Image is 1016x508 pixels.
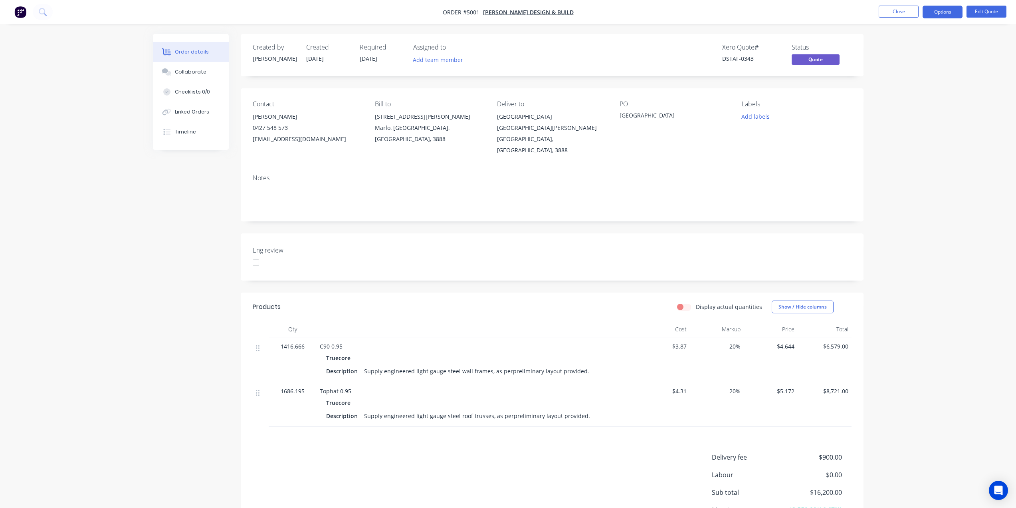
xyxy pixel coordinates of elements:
[744,321,798,337] div: Price
[269,321,317,337] div: Qty
[14,6,26,18] img: Factory
[620,100,729,108] div: PO
[253,111,362,145] div: [PERSON_NAME]0427 548 573[EMAIL_ADDRESS][DOMAIN_NAME]
[253,174,852,182] div: Notes
[253,302,281,312] div: Products
[497,111,606,156] div: [GEOGRAPHIC_DATA][GEOGRAPHIC_DATA][PERSON_NAME][GEOGRAPHIC_DATA], [GEOGRAPHIC_DATA], 3888
[620,111,719,122] div: [GEOGRAPHIC_DATA]
[782,470,842,480] span: $0.00
[712,488,783,497] span: Sub total
[696,303,762,311] label: Display actual quantities
[360,55,377,62] span: [DATE]
[722,54,782,63] div: DSTAF-0343
[742,100,851,108] div: Labels
[281,387,305,395] span: 1686.195
[497,122,606,156] div: [GEOGRAPHIC_DATA][PERSON_NAME][GEOGRAPHIC_DATA], [GEOGRAPHIC_DATA], 3888
[639,387,687,395] span: $4.31
[153,82,229,102] button: Checklists 0/0
[408,54,467,65] button: Add team member
[497,111,606,122] div: [GEOGRAPHIC_DATA]
[175,68,206,76] div: Collaborate
[413,54,467,65] button: Add team member
[253,122,362,133] div: 0427 548 573
[798,321,852,337] div: Total
[693,342,741,351] span: 20%
[175,48,209,56] div: Order details
[879,6,919,18] button: Close
[989,481,1008,500] div: Open Intercom Messenger
[253,44,297,51] div: Created by
[792,54,840,64] span: Quote
[443,8,483,16] span: Order #5001 -
[361,410,593,422] div: Supply engineered light gauge steel roof trusses, as perpreliminary layout provided.
[153,42,229,62] button: Order details
[722,44,782,51] div: Xero Quote #
[320,387,351,395] span: Tophat 0.95
[772,301,834,313] button: Show / Hide columns
[175,88,210,96] div: Checklists 0/0
[639,342,687,351] span: $3.87
[966,6,1006,18] button: Edit Quote
[782,488,842,497] span: $16,200.00
[360,44,404,51] div: Required
[326,397,354,408] div: Truecore
[636,321,690,337] div: Cost
[375,111,484,122] div: [STREET_ADDRESS][PERSON_NAME]
[690,321,744,337] div: Markup
[483,8,574,16] a: [PERSON_NAME] Design & Build
[326,352,354,364] div: Truecore
[497,100,606,108] div: Deliver to
[175,108,209,116] div: Linked Orders
[375,100,484,108] div: Bill to
[693,387,741,395] span: 20%
[375,111,484,145] div: [STREET_ADDRESS][PERSON_NAME]Marlo, [GEOGRAPHIC_DATA], [GEOGRAPHIC_DATA], 3888
[801,342,848,351] span: $6,579.00
[320,343,343,350] span: C90 0.95
[253,54,297,63] div: [PERSON_NAME]
[737,111,774,122] button: Add labels
[153,62,229,82] button: Collaborate
[712,470,783,480] span: Labour
[153,102,229,122] button: Linked Orders
[306,55,324,62] span: [DATE]
[782,452,842,462] span: $900.00
[361,365,592,377] div: Supply engineered light gauge steel wall frames, as perpreliminary layout provided.
[253,133,362,145] div: [EMAIL_ADDRESS][DOMAIN_NAME]
[792,44,852,51] div: Status
[306,44,350,51] div: Created
[923,6,963,18] button: Options
[375,122,484,145] div: Marlo, [GEOGRAPHIC_DATA], [GEOGRAPHIC_DATA], 3888
[747,387,794,395] span: $5.172
[175,128,196,135] div: Timeline
[747,342,794,351] span: $4.644
[153,122,229,142] button: Timeline
[326,410,361,422] div: Description
[413,44,493,51] div: Assigned to
[801,387,848,395] span: $8,721.00
[281,342,305,351] span: 1416.666
[253,245,353,255] label: Eng review
[792,54,840,66] button: Quote
[712,452,783,462] span: Delivery fee
[253,100,362,108] div: Contact
[253,111,362,122] div: [PERSON_NAME]
[326,365,361,377] div: Description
